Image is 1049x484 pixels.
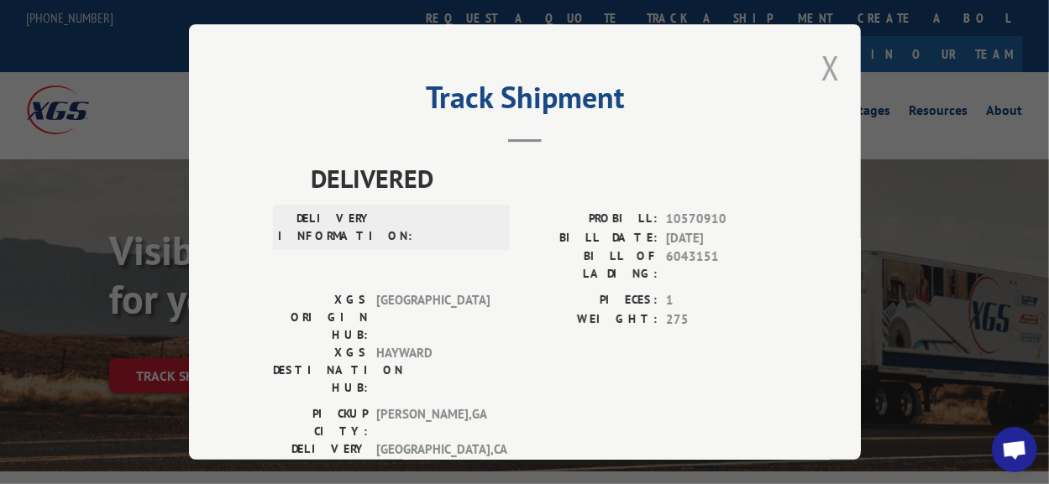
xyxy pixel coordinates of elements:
label: DELIVERY CITY: [273,440,368,476]
label: PICKUP CITY: [273,405,368,440]
label: XGS DESTINATION HUB: [273,344,368,397]
label: WEIGHT: [525,310,658,329]
label: BILL OF LADING: [525,247,658,283]
span: [PERSON_NAME] , GA [376,405,490,440]
span: DELIVERED [311,159,777,197]
div: Open chat [992,427,1037,472]
span: 1 [666,291,777,310]
span: 275 [666,310,777,329]
span: [GEOGRAPHIC_DATA] [376,291,490,344]
h2: Track Shipment [273,86,777,117]
span: [GEOGRAPHIC_DATA] , CA [376,440,490,476]
span: 6043151 [666,247,777,283]
label: BILL DATE: [525,228,658,247]
label: XGS ORIGIN HUB: [273,291,368,344]
label: PIECES: [525,291,658,310]
span: [DATE] [666,228,777,247]
span: 10570910 [666,210,777,229]
span: HAYWARD [376,344,490,397]
label: DELIVERY INFORMATION: [278,210,373,245]
label: PROBILL: [525,210,658,229]
button: Close modal [821,45,840,90]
